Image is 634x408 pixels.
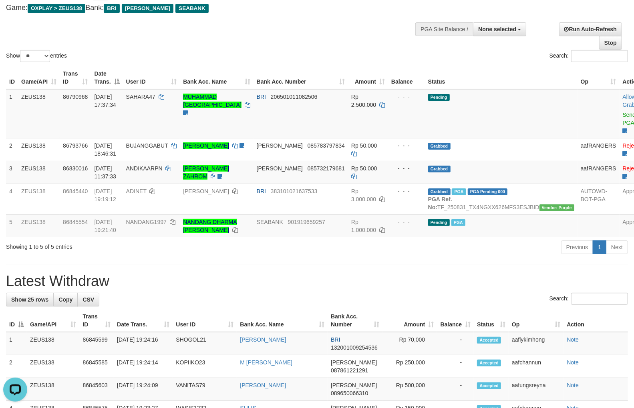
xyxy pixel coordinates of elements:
div: - - - [391,164,422,172]
th: ID [6,66,18,89]
td: ZEUS138 [27,355,80,378]
span: [DATE] 11:37:33 [94,165,116,180]
th: Status: activate to sort column ascending [474,309,509,332]
span: Copy 087861221291 to clipboard [331,367,368,374]
span: ADINET [126,188,147,194]
button: None selected [473,22,526,36]
td: - [437,332,474,355]
td: Rp 500,000 [382,378,437,401]
td: aafRANGERS [578,138,620,161]
th: Bank Acc. Number: activate to sort column ascending [328,309,382,332]
span: Copy 383101021637533 to clipboard [271,188,318,194]
td: [DATE] 19:24:09 [114,378,173,401]
span: [DATE] 19:19:12 [94,188,116,202]
div: Showing 1 to 5 of 5 entries [6,240,258,251]
span: BUJANGGABUT [126,142,168,149]
span: Grabbed [428,143,451,150]
span: Copy [58,296,72,303]
a: MUHAMMAD [GEOGRAPHIC_DATA] [183,94,242,108]
a: Show 25 rows [6,293,54,306]
td: Rp 70,000 [382,332,437,355]
a: [PERSON_NAME] [240,336,286,343]
td: 1 [6,332,27,355]
span: [DATE] 19:21:40 [94,219,116,233]
th: Amount: activate to sort column ascending [348,66,388,89]
th: Status [425,66,578,89]
label: Show entries [6,50,67,62]
span: 86793766 [63,142,88,149]
span: BRI [331,336,340,343]
span: [DATE] 18:46:31 [94,142,116,157]
input: Search: [571,50,628,62]
td: TF_250831_TX4NGXX626MFS3ESJBID [425,184,578,214]
td: 86845585 [80,355,114,378]
div: - - - [391,142,422,150]
td: ZEUS138 [27,378,80,401]
span: ANDIKAARPN [126,165,163,172]
span: Rp 3.000.000 [351,188,376,202]
td: ZEUS138 [18,138,60,161]
span: Rp 50.000 [351,165,377,172]
span: BRI [257,188,266,194]
span: [DATE] 17:37:34 [94,94,116,108]
span: Marked by aafkaynarin [451,219,465,226]
span: BRI [257,94,266,100]
a: [PERSON_NAME] [183,142,229,149]
td: AUTOWD-BOT-PGA [578,184,620,214]
span: [PERSON_NAME] [257,142,303,149]
span: Copy 089650066310 to clipboard [331,390,368,396]
span: 86830016 [63,165,88,172]
th: Bank Acc. Name: activate to sort column ascending [180,66,254,89]
th: Date Trans.: activate to sort column ascending [114,309,173,332]
td: 86845603 [80,378,114,401]
td: 2 [6,138,18,161]
td: ZEUS138 [18,184,60,214]
td: - [437,378,474,401]
div: PGA Site Balance / [415,22,473,36]
span: CSV [83,296,94,303]
span: Pending [428,219,450,226]
label: Search: [549,293,628,305]
td: VANITAS79 [173,378,237,401]
td: 3 [6,161,18,184]
span: None selected [478,26,516,32]
h4: Game: Bank: [6,4,415,12]
b: PGA Ref. No: [428,196,452,210]
span: [PERSON_NAME] [331,359,377,366]
th: Bank Acc. Name: activate to sort column ascending [237,309,328,332]
div: - - - [391,218,422,226]
a: [PERSON_NAME] [183,188,229,194]
a: Previous [561,240,593,254]
td: aafchannun [509,355,564,378]
th: Trans ID: activate to sort column ascending [60,66,91,89]
td: 1 [6,89,18,138]
span: 86845554 [63,219,88,225]
span: Marked by aafkaynarin [452,188,466,195]
a: Copy [53,293,78,306]
span: Copy 206501011082506 to clipboard [271,94,318,100]
a: CSV [77,293,99,306]
th: Balance [388,66,425,89]
span: Accepted [477,360,501,366]
th: Trans ID: activate to sort column ascending [80,309,114,332]
td: ZEUS138 [18,214,60,237]
td: aaflykimhong [509,332,564,355]
td: SHOGOL21 [173,332,237,355]
th: User ID: activate to sort column ascending [173,309,237,332]
th: ID: activate to sort column descending [6,309,27,332]
td: 86845599 [80,332,114,355]
span: Copy 085732179681 to clipboard [308,165,345,172]
label: Search: [549,50,628,62]
select: Showentries [20,50,50,62]
span: Grabbed [428,188,451,195]
td: aafRANGERS [578,161,620,184]
td: 4 [6,184,18,214]
td: 2 [6,355,27,378]
td: [DATE] 19:24:14 [114,355,173,378]
span: Rp 2.500.000 [351,94,376,108]
span: 86845440 [63,188,88,194]
span: Show 25 rows [11,296,48,303]
td: Rp 250,000 [382,355,437,378]
span: SAHARA47 [126,94,155,100]
span: Vendor URL: https://trx4.1velocity.biz [539,204,574,211]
